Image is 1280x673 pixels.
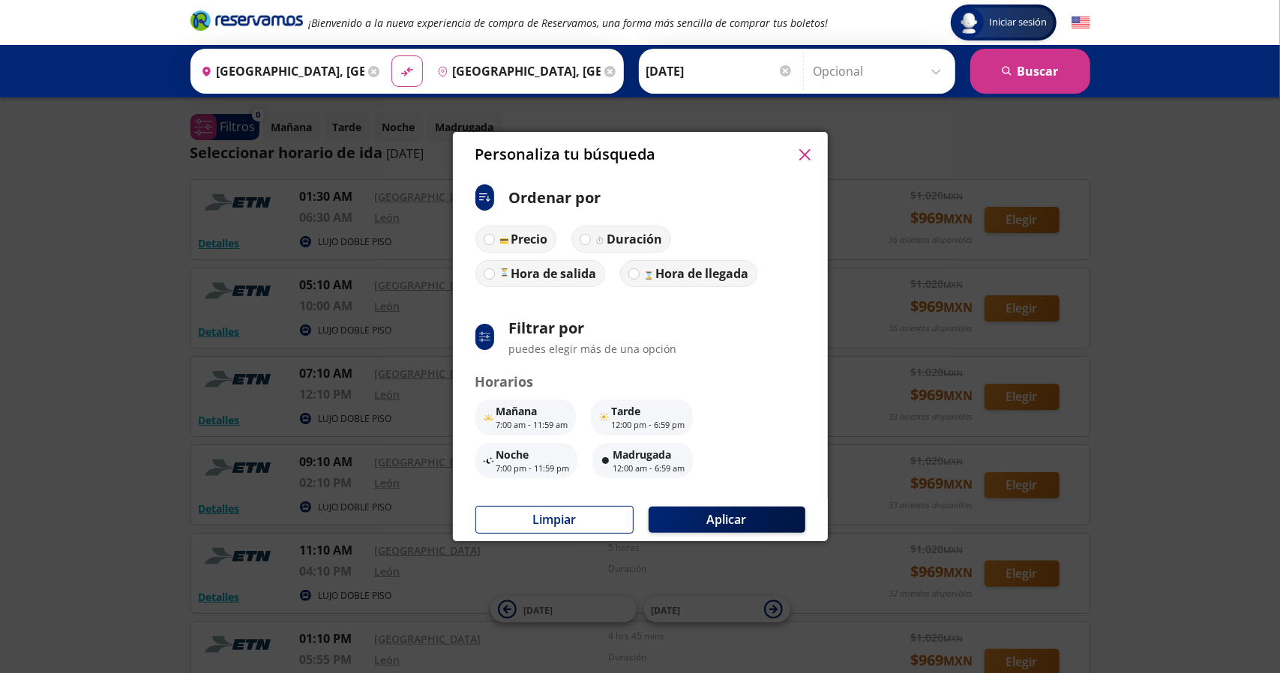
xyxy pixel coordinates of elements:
p: Tarde [612,403,685,419]
p: Filtrar por [509,317,677,339]
p: 12:00 pm - 6:59 pm [612,419,685,432]
button: Limpiar [475,506,634,534]
p: Precio [511,230,548,248]
input: Buscar Origen [195,52,364,90]
button: Mañana7:00 am - 11:59 am [475,399,576,435]
p: 12:00 am - 6:59 am [613,462,685,475]
p: puedes elegir más de una opción [509,341,677,357]
p: 7:00 pm - 11:59 pm [496,462,570,475]
p: Horarios [475,372,805,392]
p: Hora de llegada [656,265,749,283]
em: ¡Bienvenido a la nueva experiencia de compra de Reservamos, una forma más sencilla de comprar tus... [309,16,829,30]
p: Duración [607,230,663,248]
i: Brand Logo [190,9,303,31]
p: Noche [496,447,570,462]
a: Brand Logo [190,9,303,36]
p: Personaliza tu búsqueda [475,143,656,166]
button: Buscar [970,49,1090,94]
button: English [1072,13,1090,32]
p: Mañana [496,403,568,419]
button: Madrugada12:00 am - 6:59 am [592,443,693,479]
button: Tarde12:00 pm - 6:59 pm [591,399,693,435]
span: Iniciar sesión [984,15,1054,30]
button: Noche7:00 pm - 11:59 pm [475,443,577,479]
p: Ordenar por [509,187,601,209]
input: Elegir Fecha [646,52,793,90]
button: Aplicar [649,507,805,533]
p: Madrugada [613,447,685,462]
input: Buscar Destino [431,52,601,90]
p: Hora de salida [511,265,597,283]
input: Opcional [814,52,948,90]
p: 7:00 am - 11:59 am [496,419,568,432]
